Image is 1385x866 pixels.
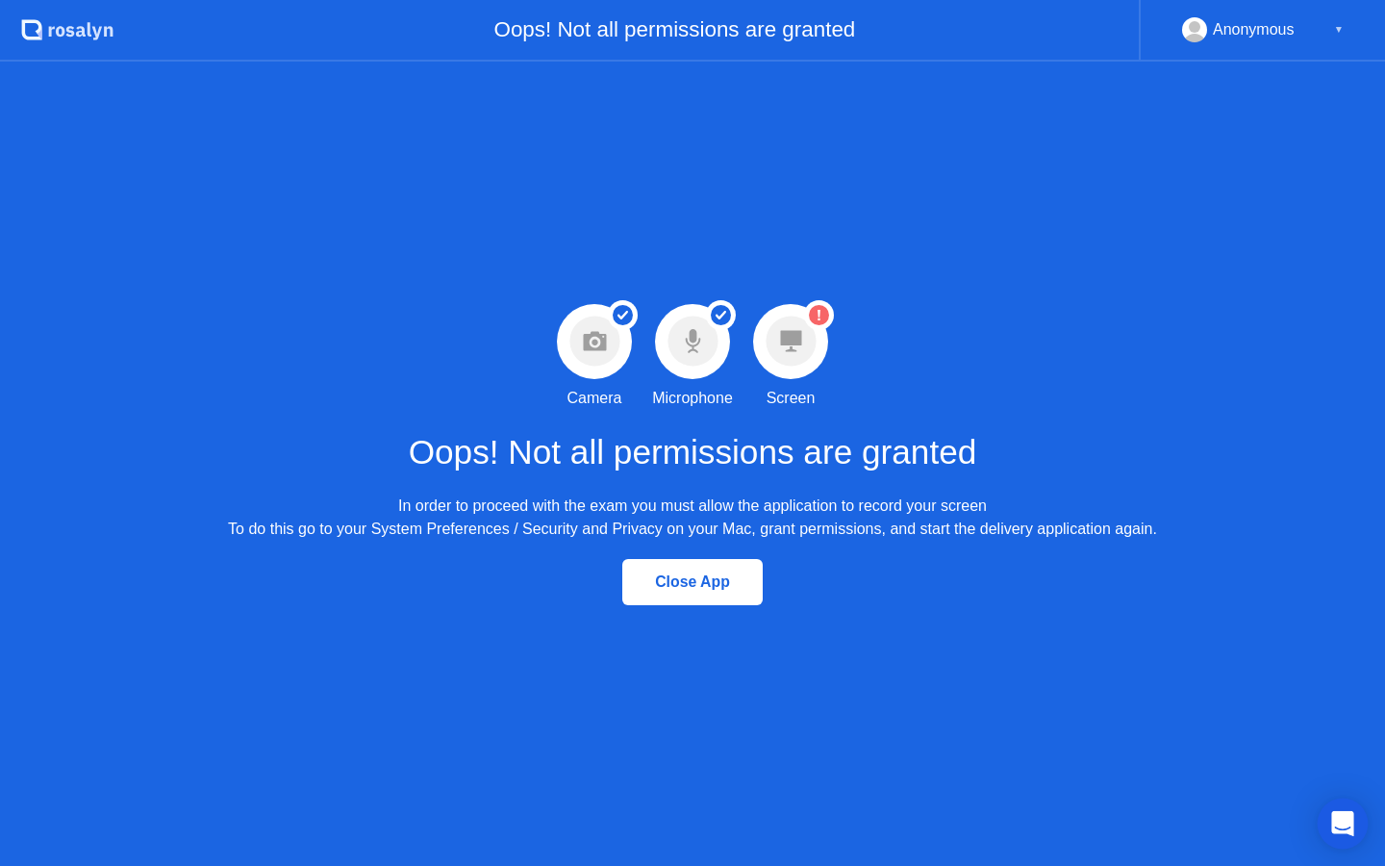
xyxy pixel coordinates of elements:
[409,427,977,478] h1: Oops! Not all permissions are granted
[228,495,1157,541] div: In order to proceed with the exam you must allow the application to record your screen To do this...
[652,387,733,410] div: Microphone
[628,573,757,591] div: Close App
[1318,799,1369,850] div: Open Intercom Messenger
[1213,17,1295,42] div: Anonymous
[767,387,816,410] div: Screen
[567,387,622,410] div: Camera
[622,559,763,605] button: Close App
[1334,17,1344,42] div: ▼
